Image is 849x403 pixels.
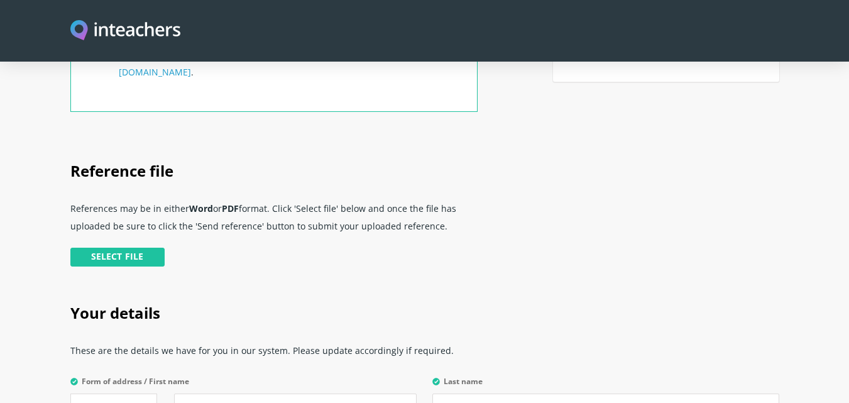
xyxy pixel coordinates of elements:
[70,20,181,42] a: Visit this site's homepage
[189,202,213,214] strong: Word
[70,160,173,181] span: Reference file
[70,20,181,42] img: Inteachers
[70,248,165,267] div: Select file
[222,202,239,214] strong: PDF
[70,195,478,248] p: References may be in either or format. Click 'Select file' below and once the file has uploaded b...
[70,337,779,372] p: These are the details we have for you in our system. Please update accordingly if required.
[70,302,160,323] span: Your details
[432,377,779,394] label: Last name
[70,377,417,394] label: Form of address / First name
